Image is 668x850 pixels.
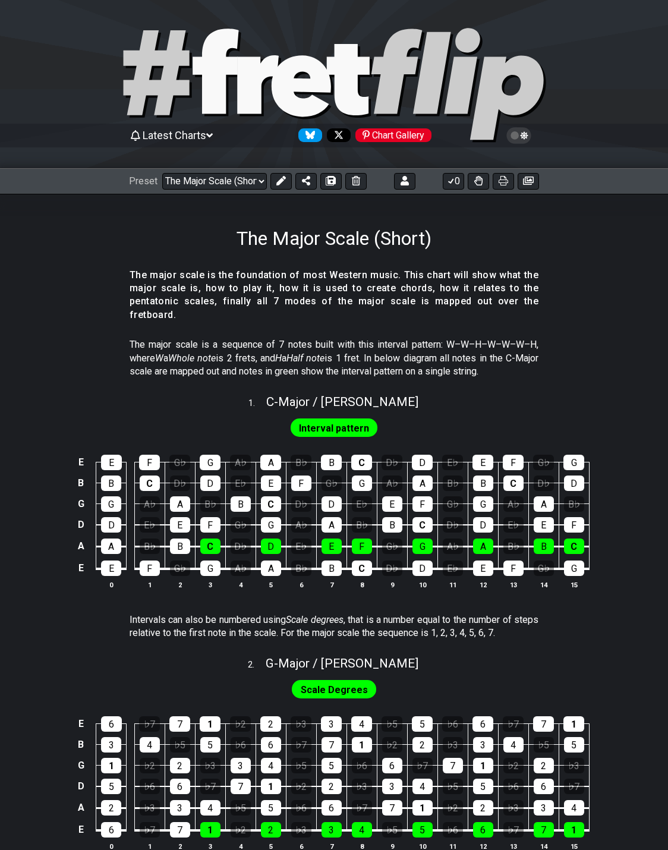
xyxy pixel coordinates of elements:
td: B [74,734,88,755]
div: G♭ [533,455,554,470]
div: D♭ [443,517,463,533]
th: 2 [165,578,195,591]
div: ♭7 [412,758,433,773]
div: E♭ [291,539,311,554]
div: ♭2 [140,758,160,773]
div: ♭6 [443,822,463,838]
div: D♭ [231,539,251,554]
div: ♭5 [534,737,554,753]
div: ♭6 [352,758,372,773]
th: 14 [528,578,559,591]
div: E♭ [352,496,372,512]
div: G [200,455,220,470]
div: C [351,455,372,470]
span: Latest Charts [143,129,206,141]
span: G - Major / [PERSON_NAME] [266,656,418,670]
div: 3 [534,800,554,816]
div: A [260,455,281,470]
div: ♭7 [503,716,524,732]
div: 2 [101,800,121,816]
div: 4 [503,737,524,753]
div: A♭ [443,539,463,554]
div: C [140,476,160,491]
div: G [473,496,493,512]
div: B [534,539,554,554]
div: B♭ [564,496,584,512]
div: B♭ [352,517,372,533]
div: A♭ [503,496,524,512]
div: C [564,539,584,554]
div: 4 [564,800,584,816]
div: ♭6 [140,779,160,794]
td: E [74,557,88,580]
div: ♭3 [503,800,524,816]
div: F [564,517,584,533]
div: 7 [169,716,190,732]
p: Intervals can also be numbered using , that is a number equal to the number of steps relative to ... [130,613,538,640]
div: 5 [412,716,433,732]
div: A♭ [231,561,251,576]
div: ♭2 [382,737,402,753]
div: D♭ [170,476,190,491]
div: ♭2 [291,779,311,794]
a: Follow #fretflip at Bluesky [294,128,322,142]
select: Preset [162,173,267,190]
div: F [140,561,160,576]
div: G [261,517,281,533]
th: 7 [316,578,346,591]
div: B♭ [443,476,463,491]
div: 6 [261,737,281,753]
div: D♭ [382,455,402,470]
div: ♭2 [443,800,463,816]
div: D [412,561,433,576]
div: A [261,561,281,576]
span: Preset [129,175,157,187]
div: A♭ [382,476,402,491]
div: G♭ [382,539,402,554]
th: 3 [195,578,225,591]
td: G [74,755,88,776]
div: 7 [443,758,463,773]
div: 3 [231,758,251,773]
div: ♭3 [291,716,311,732]
div: 4 [352,822,372,838]
div: 1 [200,716,220,732]
th: 6 [286,578,316,591]
div: D♭ [534,476,554,491]
div: D [200,476,220,491]
span: 2 . [248,659,266,672]
h1: The Major Scale (Short) [237,227,431,250]
div: B♭ [291,561,311,576]
th: 0 [96,578,127,591]
div: F [412,496,433,512]
div: G♭ [534,561,554,576]
div: ♭7 [139,716,160,732]
div: 2 [412,737,433,753]
div: 1 [412,800,433,816]
div: E♭ [443,561,463,576]
button: Save As (makes a copy) [320,173,342,190]
div: D [564,476,584,491]
div: 2 [473,800,493,816]
th: 5 [256,578,286,591]
div: B [382,517,402,533]
div: ♭6 [291,800,311,816]
td: E [74,713,88,734]
div: E [170,517,190,533]
em: W [155,352,163,364]
div: E♭ [231,476,251,491]
div: C [503,476,524,491]
div: D [473,517,493,533]
div: F [200,517,220,533]
div: C [352,561,372,576]
div: E [534,517,554,533]
div: 5 [564,737,584,753]
div: B [321,455,342,470]
div: G♭ [322,476,342,491]
div: 3 [322,822,342,838]
div: ♭3 [200,758,220,773]
div: F [503,455,524,470]
div: A♭ [140,496,160,512]
div: 1 [261,779,281,794]
div: 4 [140,737,160,753]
